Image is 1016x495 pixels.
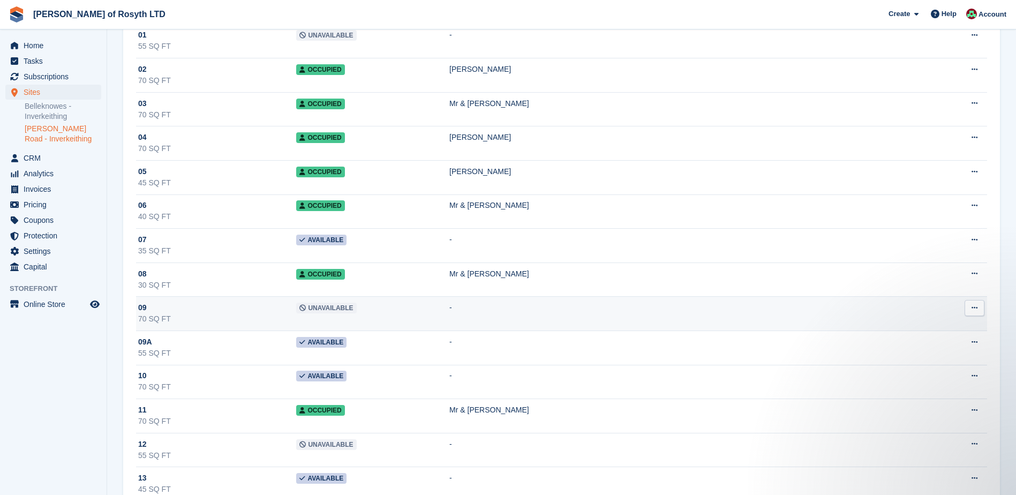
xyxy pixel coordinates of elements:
[138,302,147,313] span: 09
[296,235,347,245] span: Available
[24,182,88,197] span: Invoices
[24,244,88,259] span: Settings
[24,85,88,100] span: Sites
[296,30,356,41] span: Unavailable
[138,234,147,245] span: 07
[24,213,88,228] span: Coupons
[5,244,101,259] a: menu
[296,473,347,484] span: Available
[138,211,296,222] div: 40 SQ FT
[138,381,296,393] div: 70 SQ FT
[449,297,930,331] td: -
[5,297,101,312] a: menu
[138,132,147,143] span: 04
[5,197,101,212] a: menu
[138,177,296,189] div: 45 SQ FT
[24,297,88,312] span: Online Store
[138,166,147,177] span: 05
[138,98,147,109] span: 03
[5,54,101,69] a: menu
[138,450,296,461] div: 55 SQ FT
[296,64,344,75] span: Occupied
[296,167,344,177] span: Occupied
[24,69,88,84] span: Subscriptions
[10,283,107,294] span: Storefront
[138,439,147,450] span: 12
[449,433,930,467] td: -
[296,337,347,348] span: Available
[138,109,296,121] div: 70 SQ FT
[24,259,88,274] span: Capital
[5,69,101,84] a: menu
[24,228,88,243] span: Protection
[25,124,101,144] a: [PERSON_NAME] Road - Inverkeithing
[138,313,296,325] div: 70 SQ FT
[5,166,101,181] a: menu
[889,9,910,19] span: Create
[138,416,296,427] div: 70 SQ FT
[979,9,1006,20] span: Account
[296,371,347,381] span: Available
[5,228,101,243] a: menu
[449,268,930,280] div: Mr & [PERSON_NAME]
[138,29,147,41] span: 01
[5,85,101,100] a: menu
[138,64,147,75] span: 02
[138,200,147,211] span: 06
[296,132,344,143] span: Occupied
[24,54,88,69] span: Tasks
[449,132,930,143] div: [PERSON_NAME]
[5,182,101,197] a: menu
[296,200,344,211] span: Occupied
[88,298,101,311] a: Preview store
[449,365,930,399] td: -
[24,151,88,166] span: CRM
[138,404,147,416] span: 11
[138,336,152,348] span: 09A
[296,405,344,416] span: Occupied
[966,9,977,19] img: Anne Thomson
[138,41,296,52] div: 55 SQ FT
[449,331,930,365] td: -
[138,245,296,257] div: 35 SQ FT
[138,484,296,495] div: 45 SQ FT
[296,99,344,109] span: Occupied
[449,166,930,177] div: [PERSON_NAME]
[449,229,930,263] td: -
[5,151,101,166] a: menu
[449,64,930,75] div: [PERSON_NAME]
[138,75,296,86] div: 70 SQ FT
[138,143,296,154] div: 70 SQ FT
[138,268,147,280] span: 08
[449,200,930,211] div: Mr & [PERSON_NAME]
[449,404,930,416] div: Mr & [PERSON_NAME]
[5,259,101,274] a: menu
[942,9,957,19] span: Help
[138,370,147,381] span: 10
[138,472,147,484] span: 13
[5,213,101,228] a: menu
[24,166,88,181] span: Analytics
[138,348,296,359] div: 55 SQ FT
[296,303,356,313] span: Unavailable
[449,98,930,109] div: Mr & [PERSON_NAME]
[25,101,101,122] a: Belleknowes - Inverkeithing
[24,38,88,53] span: Home
[138,280,296,291] div: 30 SQ FT
[449,24,930,58] td: -
[296,439,356,450] span: Unavailable
[29,5,170,23] a: [PERSON_NAME] of Rosyth LTD
[5,38,101,53] a: menu
[9,6,25,22] img: stora-icon-8386f47178a22dfd0bd8f6a31ec36ba5ce8667c1dd55bd0f319d3a0aa187defe.svg
[296,269,344,280] span: Occupied
[24,197,88,212] span: Pricing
